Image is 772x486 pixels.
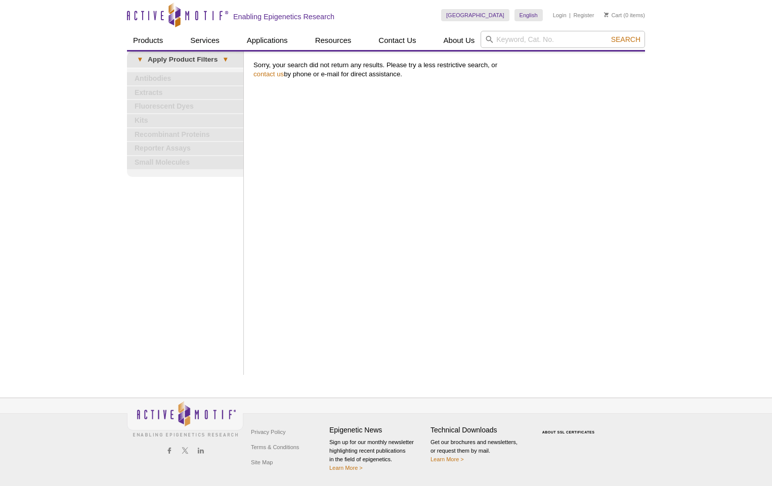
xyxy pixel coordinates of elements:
button: Search [608,35,644,44]
span: Search [611,35,640,43]
input: Keyword, Cat. No. [481,31,645,48]
span: ▾ [132,55,148,64]
a: [GEOGRAPHIC_DATA] [441,9,509,21]
a: Terms & Conditions [248,440,302,455]
a: Applications [241,31,294,50]
img: Your Cart [604,12,609,17]
a: Register [573,12,594,19]
a: ▾Apply Product Filters▾ [127,52,243,68]
a: Contact Us [372,31,422,50]
p: Sorry, your search did not return any results. Please try a less restrictive search, or by phone ... [253,61,640,79]
a: Cart [604,12,622,19]
li: | [569,9,571,21]
a: Login [553,12,567,19]
a: Products [127,31,169,50]
a: Services [184,31,226,50]
a: Learn More > [329,465,363,471]
a: Fluorescent Dyes [127,100,243,113]
a: Kits [127,114,243,127]
h4: Technical Downloads [431,426,527,434]
a: contact us [253,70,284,78]
a: About Us [438,31,481,50]
a: English [514,9,543,21]
a: Resources [309,31,358,50]
img: Active Motif, [127,398,243,439]
a: ABOUT SSL CERTIFICATES [542,430,595,434]
a: Learn More > [431,456,464,462]
a: Small Molecules [127,156,243,169]
span: ▾ [218,55,233,64]
h2: Enabling Epigenetics Research [233,12,334,21]
table: Click to Verify - This site chose Symantec SSL for secure e-commerce and confidential communicati... [532,416,608,438]
a: Antibodies [127,72,243,85]
p: Get our brochures and newsletters, or request them by mail. [431,438,527,464]
a: Privacy Policy [248,424,288,440]
li: (0 items) [604,9,645,21]
h4: Epigenetic News [329,426,425,434]
p: Sign up for our monthly newsletter highlighting recent publications in the field of epigenetics. [329,438,425,472]
a: Reporter Assays [127,142,243,155]
a: Extracts [127,86,243,100]
a: Recombinant Proteins [127,128,243,141]
a: Site Map [248,455,275,470]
